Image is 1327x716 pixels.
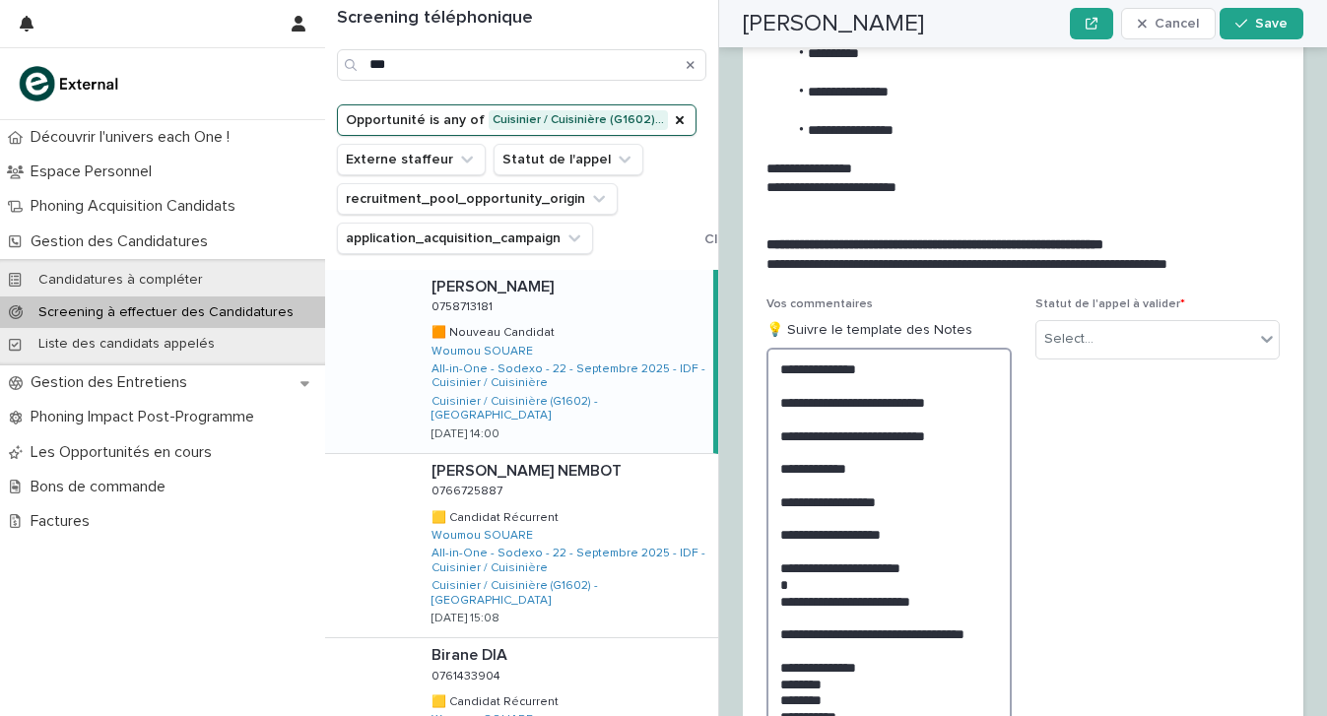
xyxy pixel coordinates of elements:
button: recruitment_pool_opportunity_origin [337,183,618,215]
p: 💡 Suivre le template des Notes [766,320,1012,341]
a: [PERSON_NAME][PERSON_NAME] 07587131810758713181 🟧 Nouveau Candidat🟧 Nouveau Candidat Woumou SOUAR... [325,270,718,454]
input: Search [337,49,706,81]
p: Gestion des Entretiens [23,373,203,392]
a: All-in-One - Sodexo - 22 - Septembre 2025 - IDF - Cuisinier / Cuisinière [431,362,705,391]
h1: Screening téléphonique [337,8,706,30]
p: [PERSON_NAME] [431,274,558,296]
p: 0758713181 [431,296,497,314]
button: Cancel [1121,8,1216,39]
span: Statut de l'appel à valider [1035,298,1185,310]
p: 🟧 Nouveau Candidat [431,322,559,340]
a: Woumou SOUARE [431,345,533,358]
button: application_acquisition_campaign [337,223,593,254]
span: Clear all filters [704,232,798,246]
span: Save [1255,17,1288,31]
p: Phoning Acquisition Candidats [23,197,251,216]
span: Cancel [1155,17,1199,31]
button: Clear all filters [697,225,798,254]
p: [DATE] 14:00 [431,427,499,441]
span: Vos commentaires [766,298,873,310]
p: Candidatures à compléter [23,272,219,289]
p: Phoning Impact Post-Programme [23,408,270,426]
p: Screening à effectuer des Candidatures [23,304,309,321]
p: 0761433904 [431,666,504,683]
button: Externe staffeur [337,144,486,175]
p: Factures [23,512,105,531]
img: bc51vvfgR2QLHU84CWIQ [16,64,124,103]
button: Statut de l'appel [494,144,643,175]
a: Woumou SOUARE [431,529,533,543]
p: [DATE] 15:08 [431,612,499,625]
button: Save [1220,8,1303,39]
div: Select... [1044,329,1094,350]
p: Les Opportunités en cours [23,443,228,462]
p: Espace Personnel [23,163,167,181]
button: Opportunité [337,104,697,136]
p: 🟨 Candidat Récurrent [431,507,563,525]
p: Bons de commande [23,478,181,496]
p: Birane DIA [431,642,511,665]
p: Gestion des Candidatures [23,232,224,251]
p: Liste des candidats appelés [23,336,231,353]
a: [PERSON_NAME] NEMBOT[PERSON_NAME] NEMBOT 07667258870766725887 🟨 Candidat Récurrent🟨 Candidat Récu... [325,454,718,638]
p: 0766725887 [431,481,506,498]
a: Cuisinier / Cuisinière (G1602) - [GEOGRAPHIC_DATA] [431,395,705,423]
p: 🟨 Candidat Récurrent [431,691,563,709]
p: [PERSON_NAME] NEMBOT [431,458,626,481]
p: Découvrir l'univers each One ! [23,128,245,147]
h2: [PERSON_NAME] [743,10,924,38]
a: Cuisinier / Cuisinière (G1602) - [GEOGRAPHIC_DATA] [431,579,710,608]
a: All-in-One - Sodexo - 22 - Septembre 2025 - IDF - Cuisinier / Cuisinière [431,547,710,575]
